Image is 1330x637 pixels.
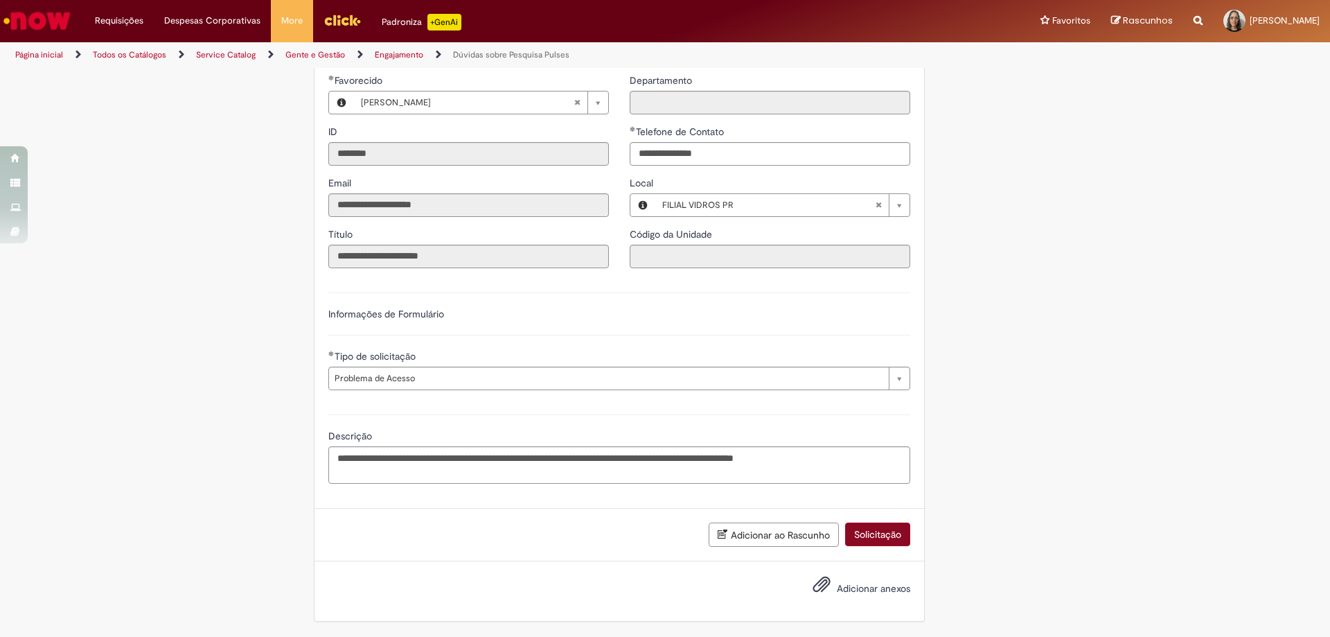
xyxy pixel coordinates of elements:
[328,308,444,320] label: Informações de Formulário
[630,126,636,132] span: Obrigatório Preenchido
[335,367,882,390] span: Problema de Acesso
[630,177,656,189] span: Local
[630,73,695,87] label: Somente leitura - Departamento
[630,91,910,114] input: Departamento
[328,177,354,189] span: Somente leitura - Email
[328,142,609,166] input: ID
[328,245,609,268] input: Título
[328,125,340,139] label: Somente leitura - ID
[196,49,256,60] a: Service Catalog
[662,194,875,216] span: FILIAL VIDROS PR
[10,42,876,68] ul: Trilhas de página
[427,14,461,30] p: +GenAi
[837,582,910,595] span: Adicionar anexos
[329,91,354,114] button: Favorecido, Visualizar este registro Maria Izabel Scudlarek Do Nascimento
[655,194,910,216] a: FILIAL VIDROS PRLimpar campo Local
[630,227,715,241] label: Somente leitura - Código da Unidade
[382,14,461,30] div: Padroniza
[328,75,335,80] span: Obrigatório Preenchido
[328,430,375,442] span: Descrição
[1111,15,1173,28] a: Rascunhos
[630,194,655,216] button: Local, Visualizar este registro FILIAL VIDROS PR
[375,49,423,60] a: Engajamento
[323,10,361,30] img: click_logo_yellow_360x200.png
[709,523,839,547] button: Adicionar ao Rascunho
[93,49,166,60] a: Todos os Catálogos
[328,351,335,356] span: Obrigatório Preenchido
[328,193,609,217] input: Email
[1123,14,1173,27] span: Rascunhos
[1,7,73,35] img: ServiceNow
[328,227,355,241] label: Somente leitura - Título
[354,91,608,114] a: [PERSON_NAME]Limpar campo Favorecido
[281,14,303,28] span: More
[567,91,587,114] abbr: Limpar campo Favorecido
[328,228,355,241] span: Somente leitura - Título
[630,74,695,87] span: Somente leitura - Departamento
[328,125,340,138] span: Somente leitura - ID
[328,446,910,484] textarea: Descrição
[630,142,910,166] input: Telefone de Contato
[630,245,910,268] input: Código da Unidade
[845,523,910,546] button: Solicitação
[335,74,385,87] span: Necessários - Favorecido
[1250,15,1320,26] span: [PERSON_NAME]
[868,194,889,216] abbr: Limpar campo Local
[361,91,574,114] span: [PERSON_NAME]
[453,49,569,60] a: Dúvidas sobre Pesquisa Pulses
[636,125,727,138] span: Telefone de Contato
[285,49,345,60] a: Gente e Gestão
[328,176,354,190] label: Somente leitura - Email
[95,14,143,28] span: Requisições
[809,572,834,604] button: Adicionar anexos
[164,14,260,28] span: Despesas Corporativas
[630,228,715,241] span: Somente leitura - Código da Unidade
[15,49,63,60] a: Página inicial
[335,350,418,363] span: Tipo de solicitação
[1052,14,1090,28] span: Favoritos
